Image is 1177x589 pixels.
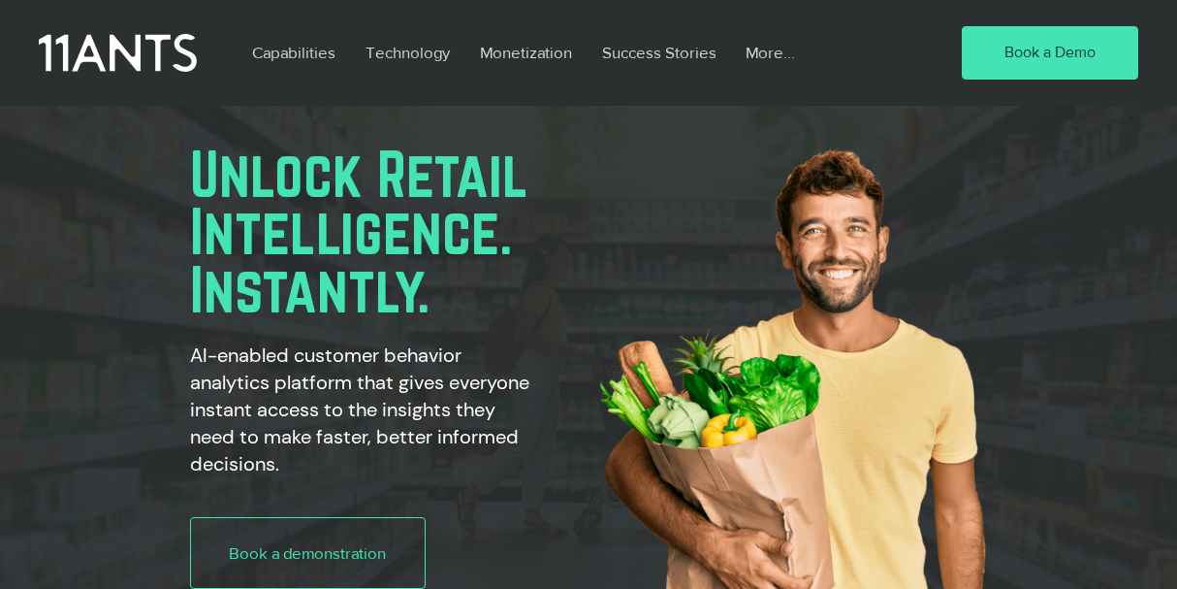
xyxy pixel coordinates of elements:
[229,541,386,565] span: Book a demonstration
[238,30,351,75] a: Capabilities
[1004,42,1096,63] span: Book a Demo
[238,30,906,75] nav: Site
[190,342,545,477] h2: AI-enabled customer behavior analytics platform that gives everyone instant access to the insight...
[465,30,588,75] a: Monetization
[588,30,731,75] a: Success Stories
[470,30,582,75] p: Monetization
[190,517,426,589] a: Book a demonstration
[736,30,805,75] p: More...
[962,26,1138,81] a: Book a Demo
[351,30,465,75] a: Technology
[592,30,726,75] p: Success Stories
[356,30,460,75] p: Technology
[242,30,345,75] p: Capabilities
[190,140,528,324] span: Unlock Retail Intelligence. Instantly.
